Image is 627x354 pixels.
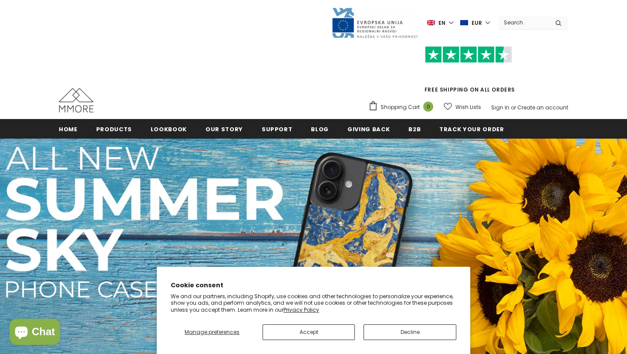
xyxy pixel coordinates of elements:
a: Wish Lists [444,99,481,115]
span: Shopping Cart [381,103,420,112]
span: B2B [408,125,421,133]
span: FREE SHIPPING ON ALL ORDERS [368,50,568,93]
a: Giving back [347,119,390,139]
a: Javni Razpis [331,19,418,26]
span: Manage preferences [185,328,239,336]
span: Track your order [439,125,504,133]
img: Javni Razpis [331,7,418,39]
img: MMORE Cases [59,88,94,112]
a: Sign In [491,104,509,111]
span: Wish Lists [455,103,481,112]
inbox-online-store-chat: Shopify online store chat [7,319,63,347]
span: Home [59,125,78,133]
a: Lookbook [151,119,187,139]
h2: Cookie consent [171,281,456,290]
span: Lookbook [151,125,187,133]
a: Privacy Policy [283,306,319,313]
span: or [511,104,516,111]
a: Create an account [517,104,568,111]
img: Trust Pilot Stars [425,46,512,63]
a: Blog [311,119,329,139]
span: en [438,19,445,27]
span: Products [96,125,132,133]
span: support [262,125,293,133]
button: Accept [263,324,355,340]
button: Manage preferences [171,324,254,340]
a: Shopping Cart 0 [368,101,438,114]
a: support [262,119,293,139]
span: 0 [423,102,433,112]
span: Giving back [347,125,390,133]
iframe: Customer reviews powered by Trustpilot [368,63,568,85]
a: Our Story [206,119,243,139]
p: We and our partners, including Shopify, use cookies and other technologies to personalize your ex... [171,293,456,313]
button: Decline [364,324,456,340]
a: Track your order [439,119,504,139]
span: Our Story [206,125,243,133]
a: Products [96,119,132,139]
input: Search Site [499,16,549,29]
a: B2B [408,119,421,139]
span: EUR [472,19,482,27]
a: Home [59,119,78,139]
span: Blog [311,125,329,133]
img: i-lang-1.png [427,19,435,27]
